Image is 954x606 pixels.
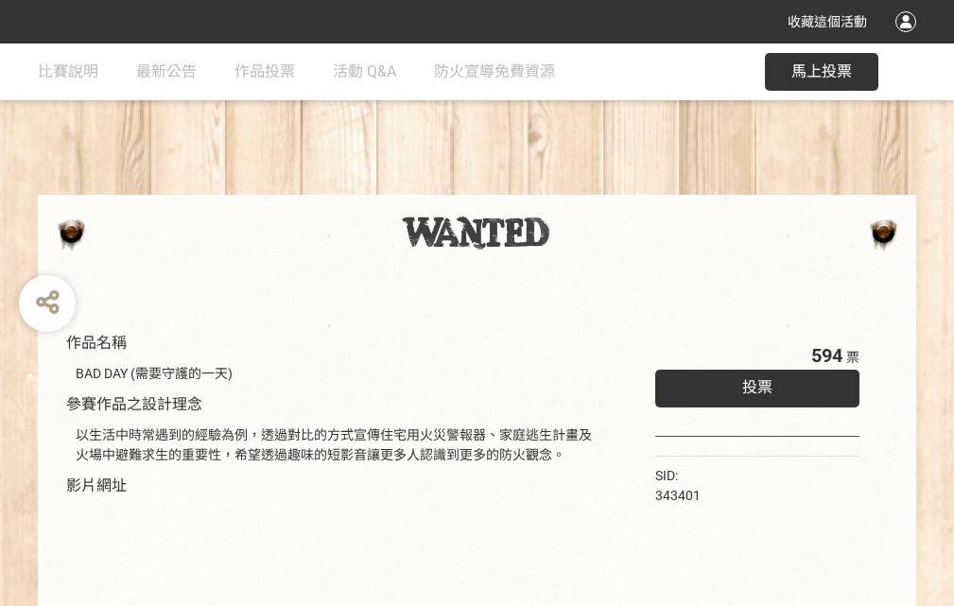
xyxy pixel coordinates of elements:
div: 以生活中時常遇到的經驗為例，透過對比的方式宣傳住宅用火災警報器、家庭逃生計畫及火場中避難求生的重要性，希望透過趣味的短影音讓更多人認識到更多的防火觀念。 [76,425,598,465]
span: 馬上投票 [791,62,852,80]
a: 活動 Q&A [333,43,396,100]
span: 活動 Q&A [333,62,396,80]
div: BAD DAY (需要守護的一天) [76,364,598,384]
span: 收藏這個活動 [788,14,867,29]
span: 參賽作品之設計理念 [66,395,202,413]
span: 票 [846,350,859,365]
a: 作品投票 [234,43,295,100]
span: SID: 343401 [655,468,701,503]
span: 防火宣導免費資源 [434,62,555,80]
span: 影片網址 [66,476,127,494]
span: 投票 [742,378,772,396]
span: 最新公告 [136,62,197,80]
span: 594 [811,344,842,367]
iframe: Facebook Share [705,466,800,485]
a: 比賽說明 [38,43,98,100]
button: 馬上投票 [765,53,878,91]
a: 防火宣導免費資源 [434,43,555,100]
span: 作品投票 [234,62,295,80]
span: 比賽說明 [38,62,98,80]
span: 作品名稱 [66,334,127,352]
a: 最新公告 [136,43,197,100]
